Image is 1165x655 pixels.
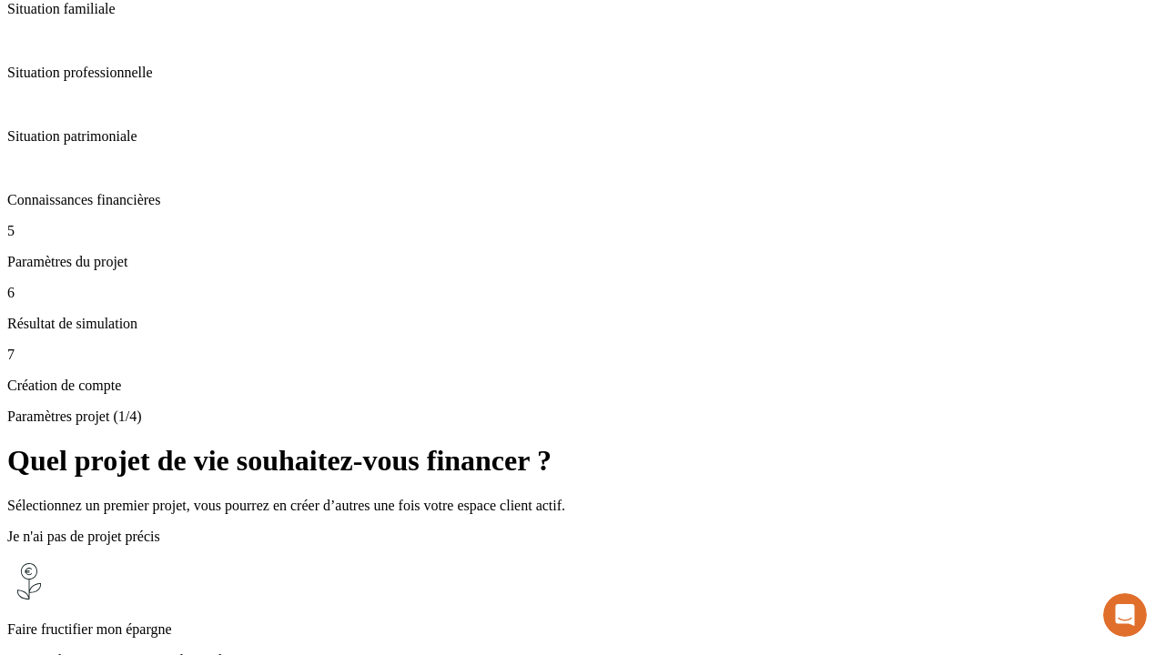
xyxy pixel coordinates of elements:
p: Paramètres projet (1/4) [7,408,1158,425]
p: Résultat de simulation [7,316,1158,332]
p: 6 [7,285,1158,301]
p: Faire fructifier mon épargne [7,621,1158,638]
div: Ouvrir le Messenger Intercom [7,7,501,57]
h1: Quel projet de vie souhaitez-vous financer ? [7,444,1158,478]
p: Situation familiale [7,1,1158,17]
p: Situation patrimoniale [7,128,1158,145]
p: Je n'ai pas de projet précis [7,529,1158,545]
p: Situation professionnelle [7,65,1158,81]
iframe: Intercom live chat [1103,593,1147,637]
div: Vous avez besoin d’aide ? [19,15,448,30]
span: Sélectionnez un premier projet, vous pourrez en créer d’autres une fois votre espace client actif. [7,498,565,513]
p: Paramètres du projet [7,254,1158,270]
p: 5 [7,223,1158,239]
p: Connaissances financières [7,192,1158,208]
div: L’équipe répond généralement dans un délai de quelques minutes. [19,30,448,49]
p: Création de compte [7,378,1158,394]
p: 7 [7,347,1158,363]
